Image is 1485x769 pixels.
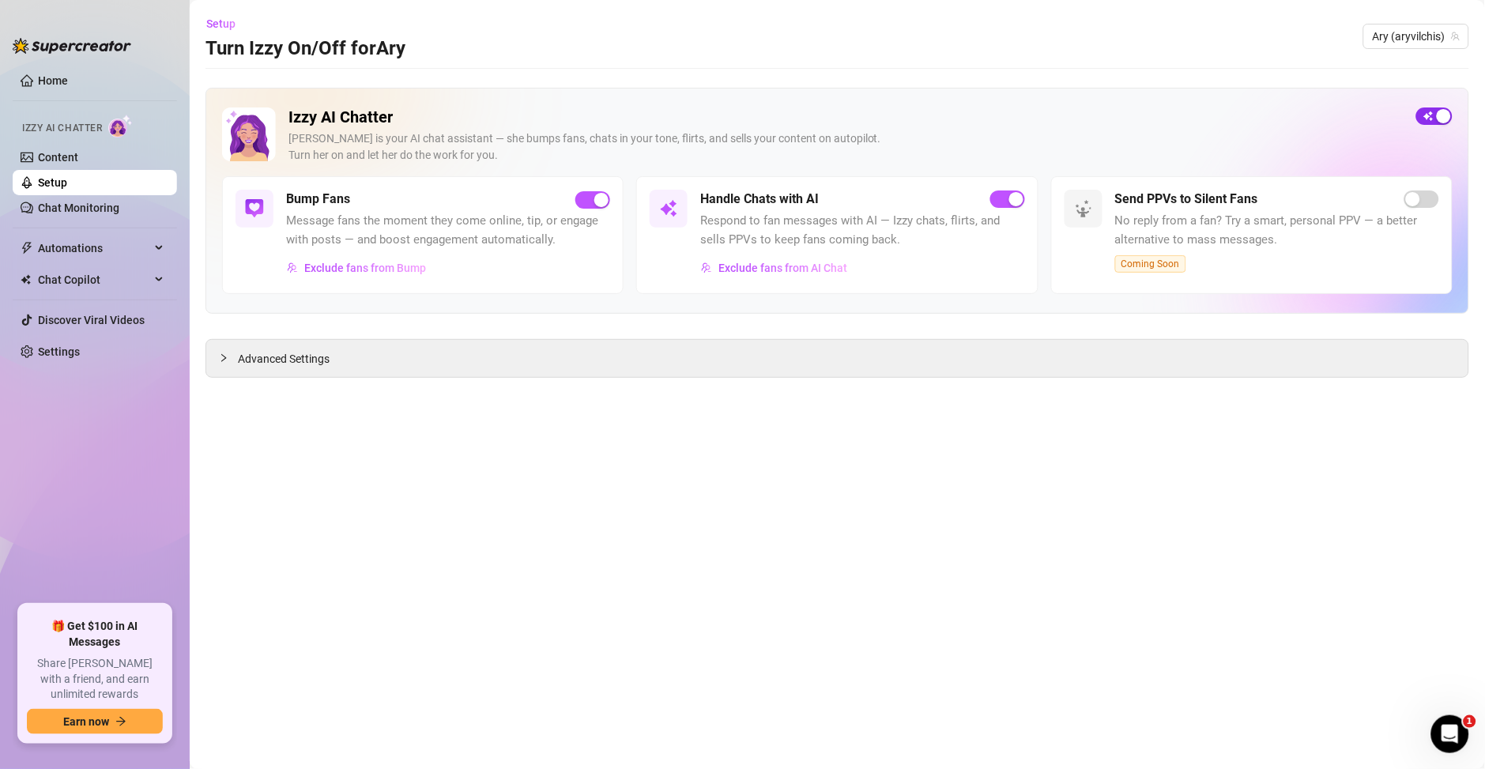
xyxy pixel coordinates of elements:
[238,350,330,368] span: Advanced Settings
[286,190,350,209] h5: Bump Fans
[21,274,31,285] img: Chat Copilot
[1115,190,1258,209] h5: Send PPVs to Silent Fans
[222,107,276,161] img: Izzy AI Chatter
[1431,715,1469,753] iframe: Intercom live chat
[205,36,405,62] h3: Turn Izzy On/Off for Ary
[27,619,163,650] span: 🎁 Get $100 in AI Messages
[21,242,33,254] span: thunderbolt
[1074,199,1093,218] img: svg%3e
[718,262,847,274] span: Exclude fans from AI Chat
[304,262,426,274] span: Exclude fans from Bump
[22,121,102,136] span: Izzy AI Chatter
[1115,255,1186,273] span: Coming Soon
[205,11,248,36] button: Setup
[1451,32,1461,41] span: team
[245,199,264,218] img: svg%3e
[38,314,145,326] a: Discover Viral Videos
[38,236,150,261] span: Automations
[700,212,1024,249] span: Respond to fan messages with AI — Izzy chats, flirts, and sells PPVs to keep fans coming back.
[206,17,236,30] span: Setup
[1115,212,1439,249] span: No reply from a fan? Try a smart, personal PPV — a better alternative to mass messages.
[27,709,163,734] button: Earn nowarrow-right
[27,656,163,703] span: Share [PERSON_NAME] with a friend, and earn unlimited rewards
[13,38,131,54] img: logo-BBDzfeDw.svg
[38,267,150,292] span: Chat Copilot
[1464,715,1476,728] span: 1
[288,130,1404,164] div: [PERSON_NAME] is your AI chat assistant — she bumps fans, chats in your tone, flirts, and sells y...
[700,255,848,281] button: Exclude fans from AI Chat
[286,255,427,281] button: Exclude fans from Bump
[659,199,678,218] img: svg%3e
[1373,25,1460,48] span: Ary (aryvilchis)
[38,151,78,164] a: Content
[63,715,109,728] span: Earn now
[219,353,228,363] span: collapsed
[287,262,298,273] img: svg%3e
[286,212,610,249] span: Message fans the moment they come online, tip, or engage with posts — and boost engagement automa...
[108,115,133,138] img: AI Chatter
[700,190,819,209] h5: Handle Chats with AI
[38,202,119,214] a: Chat Monitoring
[219,349,238,367] div: collapsed
[701,262,712,273] img: svg%3e
[38,176,67,189] a: Setup
[38,345,80,358] a: Settings
[288,107,1404,127] h2: Izzy AI Chatter
[38,74,68,87] a: Home
[115,716,126,727] span: arrow-right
